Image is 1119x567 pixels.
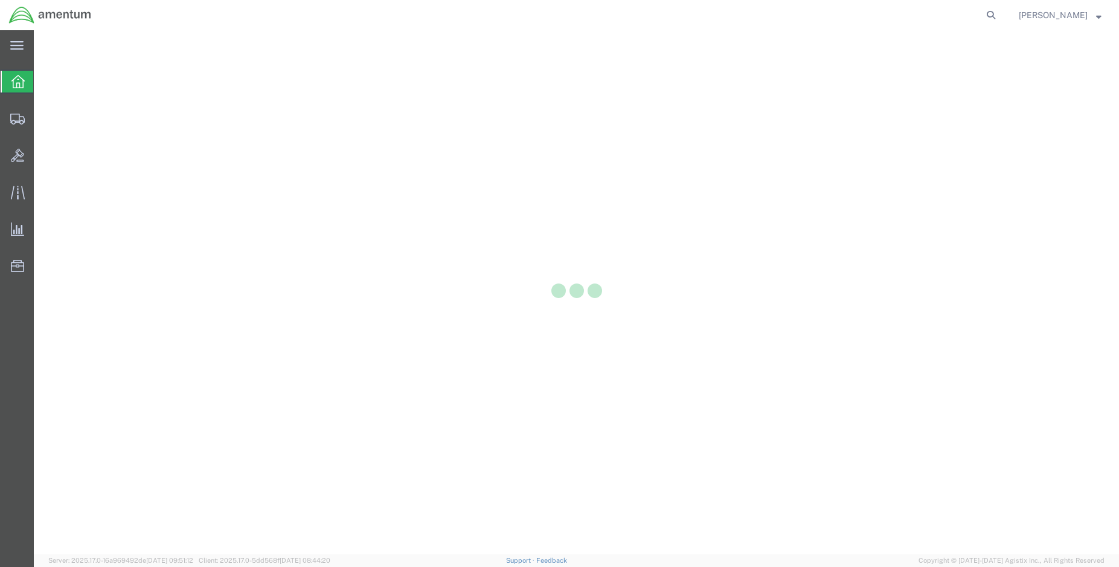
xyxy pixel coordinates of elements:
a: Feedback [536,557,567,564]
button: [PERSON_NAME] [1018,8,1102,22]
a: Support [506,557,536,564]
span: Client: 2025.17.0-5dd568f [199,557,330,564]
span: Brian Marquez [1019,8,1088,22]
span: Server: 2025.17.0-16a969492de [48,557,193,564]
img: logo [8,6,92,24]
span: [DATE] 09:51:12 [146,557,193,564]
span: Copyright © [DATE]-[DATE] Agistix Inc., All Rights Reserved [919,556,1105,566]
span: [DATE] 08:44:20 [280,557,330,564]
